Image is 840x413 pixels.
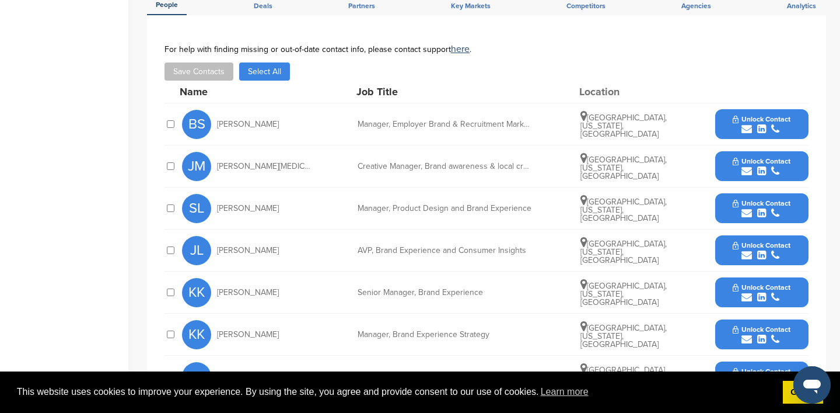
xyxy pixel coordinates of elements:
span: JM [182,152,211,181]
span: People [156,1,178,8]
button: Unlock Contact [719,275,804,310]
div: Senior Manager, Brand Experience [358,289,533,297]
div: Creative Manager, Brand awareness & local creative [358,162,533,171]
div: For help with finding missing or out-of-date contact info, please contact support . [164,44,808,54]
span: Agencies [681,2,711,9]
a: here [451,43,470,55]
div: AVP, Brand Experience and Consumer Insights [358,247,533,255]
div: Name [180,86,308,97]
span: SL [182,194,211,223]
button: Unlock Contact [719,359,804,394]
span: [PERSON_NAME] [217,289,279,297]
span: [GEOGRAPHIC_DATA], [US_STATE], [GEOGRAPHIC_DATA] [580,281,667,307]
button: Unlock Contact [719,107,804,142]
div: Location [579,86,667,97]
span: [GEOGRAPHIC_DATA], [US_STATE], [GEOGRAPHIC_DATA] [580,113,667,139]
button: Unlock Contact [719,191,804,226]
span: BS [182,110,211,139]
span: This website uses cookies to improve your experience. By using the site, you agree and provide co... [17,383,773,401]
span: [PERSON_NAME][MEDICAL_DATA] [217,162,310,171]
div: Manager, Product Design and Brand Experience [358,204,533,213]
span: Unlock Contact [733,157,790,165]
span: KK [182,278,211,307]
span: [PERSON_NAME] [217,120,279,129]
span: Unlock Contact [733,115,790,123]
button: Select All [239,63,290,81]
span: Unlock Contact [733,199,790,207]
span: Analytics [787,2,816,9]
a: dismiss cookie message [783,381,823,404]
span: [PERSON_NAME] [217,204,279,213]
span: JL [182,236,211,265]
span: Unlock Contact [733,325,790,334]
span: Deals [254,2,272,9]
iframe: Button to launch messaging window [793,366,831,404]
span: [PERSON_NAME] [217,247,279,255]
span: [GEOGRAPHIC_DATA], [US_STATE], [GEOGRAPHIC_DATA] [580,155,667,181]
span: [GEOGRAPHIC_DATA], [US_STATE], [GEOGRAPHIC_DATA] [580,365,667,391]
span: Partners [348,2,375,9]
button: Unlock Contact [719,233,804,268]
span: Key Markets [451,2,491,9]
button: Save Contacts [164,63,233,81]
span: Unlock Contact [733,283,790,291]
div: Manager, Brand Experience Strategy [358,331,533,339]
span: Unlock Contact [733,367,790,376]
span: [GEOGRAPHIC_DATA], [US_STATE], [GEOGRAPHIC_DATA] [580,239,667,265]
span: [PERSON_NAME] [217,331,279,339]
div: Job Title [356,86,531,97]
span: KK [182,320,211,349]
button: Unlock Contact [719,149,804,184]
a: learn more about cookies [539,383,590,401]
button: Unlock Contact [719,317,804,352]
span: JC [182,362,211,391]
span: Competitors [566,2,605,9]
div: Manager, Employer Brand & Recruitment Marketing [358,120,533,129]
span: [GEOGRAPHIC_DATA], [US_STATE], [GEOGRAPHIC_DATA] [580,323,667,349]
span: [GEOGRAPHIC_DATA], [US_STATE], [GEOGRAPHIC_DATA] [580,197,667,223]
span: Unlock Contact [733,241,790,249]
